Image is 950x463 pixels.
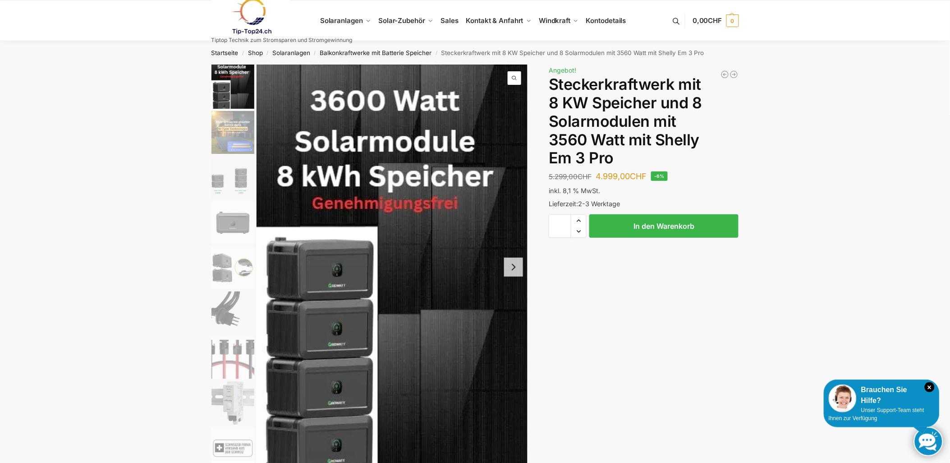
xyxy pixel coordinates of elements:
button: In den Warenkorb [589,214,739,238]
div: Brauchen Sie Hilfe? [829,384,935,406]
li: 3 / 9 [209,155,254,200]
span: Kontakt & Anfahrt [466,16,523,25]
i: Schließen [925,382,935,392]
bdi: 5.299,00 [549,172,592,181]
input: Produktmenge [549,214,571,238]
a: 0,00CHF 0 [693,7,739,34]
bdi: 4.999,00 [596,171,647,181]
span: inkl. 8,1 % MwSt. [549,187,600,194]
a: Balkonkraftwerke mit Batterie Speicher [320,49,431,56]
img: 8kw-3600-watt-Collage.jpg [211,65,254,109]
a: Solaranlagen [272,49,310,56]
span: Sales [441,16,459,25]
span: Angebot! [549,66,576,74]
span: / [310,50,320,57]
img: solakon-balkonkraftwerk-890-800w-2-x-445wp-module-growatt-neo-800m-x-growatt-noah-2000-schuko-kab... [211,111,254,154]
span: Reduce quantity [571,226,586,237]
span: CHF [578,172,592,181]
li: 2 / 9 [209,110,254,155]
img: Customer service [829,384,857,412]
img: Anschlusskabel_MC4 [211,337,254,380]
span: / [239,50,248,57]
li: 6 / 9 [209,290,254,335]
span: CHF [708,16,722,25]
span: Kontodetails [586,16,626,25]
span: Increase quantity [571,215,586,227]
span: Lieferzeit: [549,200,620,208]
img: Anschlusskabel-3meter_schweizer-stecker [211,292,254,334]
li: 8 / 9 [209,380,254,426]
button: Next slide [504,258,523,277]
a: Kontakt & Anfahrt [462,0,535,41]
a: Windkraft [535,0,583,41]
span: / [263,50,272,57]
nav: Breadcrumb [195,41,755,65]
img: shelly [211,382,254,425]
a: 900/600 mit 2,2 kWh Marstek Speicher [721,70,730,79]
a: Shop [248,49,263,56]
a: Startseite [211,49,239,56]
iframe: Sicherer Rahmen für schnelle Bezahlvorgänge [547,243,740,269]
p: Tiptop Technik zum Stromsparen und Stromgewinnung [211,37,353,43]
h1: Steckerkraftwerk mit 8 KW Speicher und 8 Solarmodulen mit 3560 Watt mit Shelly Em 3 Pro [549,75,739,167]
li: 5 / 9 [209,245,254,290]
li: 4 / 9 [209,200,254,245]
span: Solaranlagen [320,16,363,25]
img: Noah_Growatt_2000 [211,246,254,289]
span: 2-3 Werktage [578,200,620,208]
li: 7 / 9 [209,335,254,380]
span: Windkraft [539,16,570,25]
img: growatt-noah2000-lifepo4-batteriemodul-2048wh-speicher-fuer-balkonkraftwerk [211,201,254,244]
span: 0 [726,14,739,27]
span: Solar-Zubehör [378,16,425,25]
span: -6% [651,171,667,181]
span: / [431,50,441,57]
li: 1 / 9 [209,65,254,110]
span: Unser Support-Team steht Ihnen zur Verfügung [829,407,924,421]
img: Growatt-NOAH-2000-flexible-erweiterung [211,156,254,199]
span: CHF [630,171,647,181]
a: Sales [437,0,462,41]
span: 0,00 [693,16,722,25]
a: Solar-Zubehör [375,0,437,41]
a: Steckerkraftwerk mit 8 KW Speicher und 8 Solarmodulen mit 3600 Watt [730,70,739,79]
a: Kontodetails [583,0,630,41]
